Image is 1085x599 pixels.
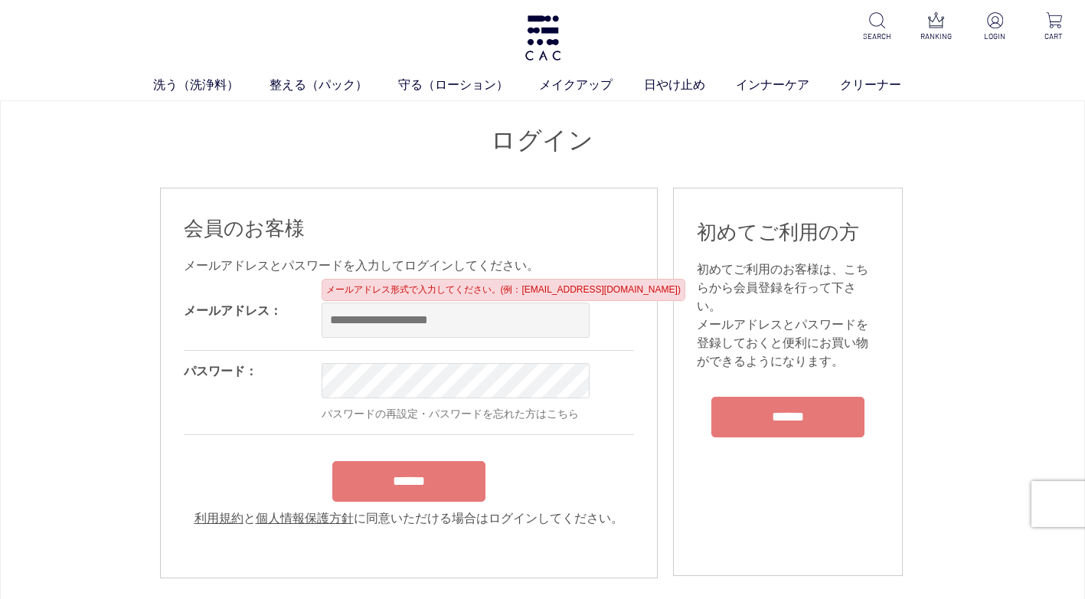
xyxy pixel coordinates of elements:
div: メールアドレス形式で入力してください。(例：[EMAIL_ADDRESS][DOMAIN_NAME]) [322,279,685,301]
p: CART [1035,31,1073,42]
a: SEARCH [858,12,896,42]
a: 洗う（洗浄料） [153,76,270,94]
p: LOGIN [976,31,1014,42]
p: RANKING [917,31,955,42]
div: と に同意いただける場合はログインしてください。 [184,509,634,528]
div: 初めてご利用のお客様は、こちらから会員登録を行って下さい。 メールアドレスとパスワードを登録しておくと便利にお買い物ができるようになります。 [697,260,879,371]
a: メイクアップ [539,76,643,94]
p: SEARCH [858,31,896,42]
a: 日やけ止め [644,76,736,94]
img: logo [523,15,563,61]
label: パスワード： [184,365,257,378]
a: 利用規約 [194,512,243,525]
a: パスワードの再設定・パスワードを忘れた方はこちら [322,408,579,420]
a: CART [1035,12,1073,42]
div: メールアドレスとパスワードを入力してログインしてください。 [184,257,634,275]
a: LOGIN [976,12,1014,42]
span: 初めてご利用の方 [697,221,859,244]
a: インナーケア [736,76,840,94]
h1: ログイン [160,124,926,157]
a: RANKING [917,12,955,42]
label: メールアドレス： [184,304,282,317]
span: 会員のお客様 [184,217,305,240]
a: 個人情報保護方針 [256,512,354,525]
a: 整える（パック） [270,76,398,94]
a: 守る（ローション） [398,76,539,94]
a: クリーナー [840,76,932,94]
